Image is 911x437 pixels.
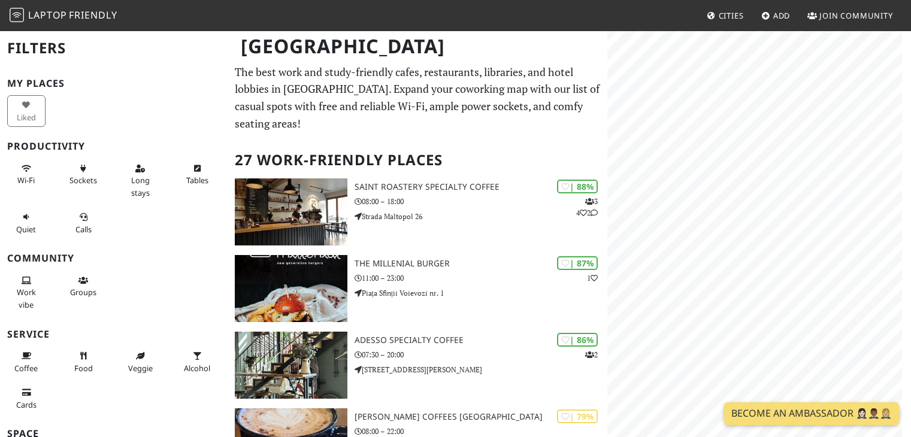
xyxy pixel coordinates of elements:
[756,5,795,26] a: Add
[178,159,216,190] button: Tables
[7,141,220,152] h3: Productivity
[355,196,608,207] p: 08:00 – 18:00
[228,255,607,322] a: The Millenial Burger | 87% 1 The Millenial Burger 11:00 – 23:00 Piața Sfinții Voievozi nr. 1
[773,10,791,21] span: Add
[819,10,893,21] span: Join Community
[10,8,24,22] img: LaptopFriendly
[69,175,97,186] span: Power sockets
[121,159,159,202] button: Long stays
[355,349,608,360] p: 07:30 – 20:00
[64,346,102,378] button: Food
[131,175,150,198] span: Long stays
[557,409,598,423] div: | 79%
[228,178,607,245] a: Saint Roastery Specialty Coffee | 88% 342 Saint Roastery Specialty Coffee 08:00 – 18:00 Strada Ma...
[7,159,46,190] button: Wi-Fi
[702,5,749,26] a: Cities
[355,211,608,222] p: Strada Maltopol 26
[235,142,600,178] h2: 27 Work-Friendly Places
[69,8,117,22] span: Friendly
[7,329,220,340] h3: Service
[724,402,899,425] a: Become an Ambassador 🤵🏻‍♀️🤵🏾‍♂️🤵🏼‍♀️
[64,207,102,239] button: Calls
[585,349,598,360] p: 2
[576,196,598,218] p: 3 4 2
[64,159,102,190] button: Sockets
[355,412,608,422] h3: [PERSON_NAME] Coffees [GEOGRAPHIC_DATA]
[7,78,220,89] h3: My Places
[10,5,117,26] a: LaptopFriendly LaptopFriendly
[355,259,608,269] h3: The Millenial Burger
[14,363,38,374] span: Coffee
[75,224,92,235] span: Video/audio calls
[235,178,347,245] img: Saint Roastery Specialty Coffee
[235,255,347,322] img: The Millenial Burger
[186,175,208,186] span: Work-friendly tables
[17,175,35,186] span: Stable Wi-Fi
[587,272,598,284] p: 1
[178,346,216,378] button: Alcohol
[64,271,102,302] button: Groups
[7,207,46,239] button: Quiet
[184,363,210,374] span: Alcohol
[7,346,46,378] button: Coffee
[74,363,93,374] span: Food
[557,180,598,193] div: | 88%
[719,10,744,21] span: Cities
[557,256,598,270] div: | 87%
[7,271,46,314] button: Work vibe
[7,253,220,264] h3: Community
[235,63,600,132] p: The best work and study-friendly cafes, restaurants, libraries, and hotel lobbies in [GEOGRAPHIC_...
[355,335,608,345] h3: ADESSO Specialty Coffee
[355,272,608,284] p: 11:00 – 23:00
[355,182,608,192] h3: Saint Roastery Specialty Coffee
[7,383,46,414] button: Cards
[17,287,36,309] span: People working
[803,5,898,26] a: Join Community
[355,364,608,375] p: [STREET_ADDRESS][PERSON_NAME]
[355,426,608,437] p: 08:00 – 22:00
[231,30,605,63] h1: [GEOGRAPHIC_DATA]
[557,333,598,347] div: | 86%
[121,346,159,378] button: Veggie
[128,363,153,374] span: Veggie
[16,399,37,410] span: Credit cards
[228,332,607,399] a: ADESSO Specialty Coffee | 86% 2 ADESSO Specialty Coffee 07:30 – 20:00 [STREET_ADDRESS][PERSON_NAME]
[28,8,67,22] span: Laptop
[235,332,347,399] img: ADESSO Specialty Coffee
[16,224,36,235] span: Quiet
[70,287,96,298] span: Group tables
[7,30,220,66] h2: Filters
[355,287,608,299] p: Piața Sfinții Voievozi nr. 1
